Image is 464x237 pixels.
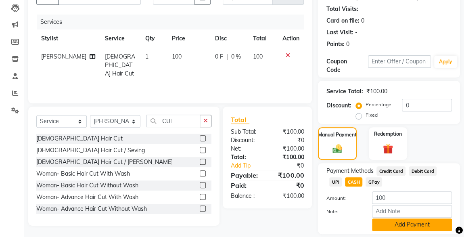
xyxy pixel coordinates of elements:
div: Woman- Basic Hair Cut With Wash [36,170,130,178]
span: | [226,52,228,61]
button: Apply [434,56,457,68]
div: Discount: [225,136,268,145]
div: Card on file: [326,17,359,25]
div: Woman- Basic Hair Cut Without Wash [36,181,138,190]
span: 1 [145,53,148,60]
span: [PERSON_NAME] [41,53,86,60]
a: Add Tip [225,161,274,170]
div: ₹100.00 [268,128,310,136]
div: Paid: [225,180,268,190]
div: ₹0 [268,136,310,145]
span: Payment Methods [326,167,373,175]
th: Service [100,29,140,48]
div: - [355,28,357,37]
label: Redemption [374,130,402,138]
div: Balance : [225,192,268,200]
span: 100 [172,53,182,60]
label: Amount: [320,195,366,202]
div: Net: [225,145,268,153]
span: UPI [329,177,342,187]
input: Add Note [372,205,452,218]
div: ₹100.00 [268,145,310,153]
th: Qty [140,29,167,48]
span: GPay [366,177,382,187]
div: ₹100.00 [366,87,387,96]
div: ₹0 [274,161,310,170]
span: 0 % [231,52,241,61]
div: Points: [326,40,344,48]
span: Debit Card [409,166,437,176]
span: [DEMOGRAPHIC_DATA] Hair Cut [105,53,135,77]
div: Last Visit: [326,28,353,37]
div: Payable: [225,170,268,180]
th: Disc [210,29,248,48]
label: Note: [320,208,366,215]
button: Add Payment [372,218,452,231]
div: Woman- Advance Hair Cut Without Wash [36,205,147,213]
div: Sub Total: [225,128,268,136]
div: 0 [346,40,349,48]
th: Price [167,29,210,48]
input: Enter Offer / Coupon Code [368,55,431,68]
div: Services [37,15,310,29]
span: 100 [253,53,263,60]
div: ₹0 [268,180,310,190]
input: Search or Scan [146,115,200,127]
div: 0 [361,17,364,25]
label: Fixed [365,111,377,119]
div: ₹100.00 [268,192,310,200]
div: ₹100.00 [268,153,310,161]
th: Action [277,29,304,48]
label: Manual Payment [318,131,357,138]
span: Total [231,115,249,124]
span: 0 F [215,52,223,61]
div: Coupon Code [326,57,368,74]
label: Percentage [365,101,391,108]
div: [DEMOGRAPHIC_DATA] Hair Cut / [PERSON_NAME] [36,158,173,166]
div: Service Total: [326,87,363,96]
div: Total: [225,153,268,161]
th: Total [248,29,278,48]
span: CASH [345,177,362,187]
input: Amount [372,191,452,204]
img: _gift.svg [380,143,397,155]
div: ₹100.00 [268,170,310,180]
div: Discount: [326,101,351,110]
div: Total Visits: [326,5,358,13]
img: _cash.svg [330,143,345,154]
span: Credit Card [376,166,405,176]
th: Stylist [36,29,100,48]
div: Woman- Advance Hair Cut With Wash [36,193,138,201]
div: [DEMOGRAPHIC_DATA] Hair Cut [36,134,123,143]
div: [DEMOGRAPHIC_DATA] Hair Cut / Seving [36,146,145,155]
